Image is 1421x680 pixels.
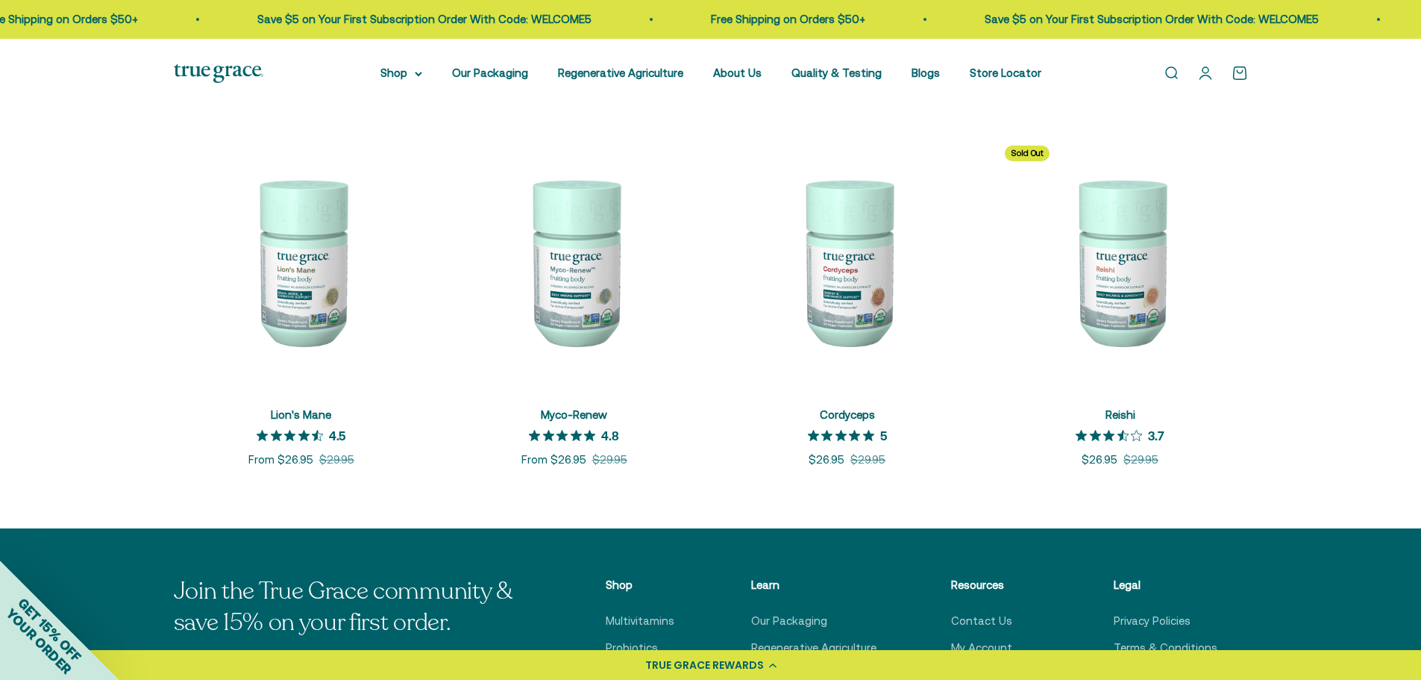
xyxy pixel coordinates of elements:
p: 4.8 [601,428,619,443]
sale-price: $26.95 [809,451,844,469]
div: TRUE GRACE REWARDS [645,658,764,673]
p: Save $5 on Your First Subscription Order With Code: WELCOME5 [254,10,588,28]
span: 3.7 out of 5 stars rating in total 3 reviews. [1076,425,1148,446]
span: 4.8 out of 5 stars rating in total 11 reviews. [529,425,601,446]
p: Join the True Grace community & save 15% on your first order. [174,576,532,638]
sale-price: From $26.95 [248,451,313,469]
span: 4.5 out of 5 stars rating in total 12 reviews. [257,425,329,446]
sale-price: From $26.95 [521,451,586,469]
a: Lion's Mane [271,408,331,421]
a: Blogs [912,66,940,79]
span: GET 15% OFF [15,595,84,664]
a: My Account [951,639,1012,657]
compare-at-price: $29.95 [850,451,885,469]
a: Our Packaging [452,66,528,79]
summary: Shop [380,64,422,82]
img: Myco-RenewTM Blend Mushroom Supplements for Daily Immune Support* 1 g daily to support a healthy ... [447,134,702,389]
a: Quality & Testing [791,66,882,79]
a: Reishi [1105,408,1135,421]
a: Privacy Policies [1114,612,1191,630]
img: Cordyceps Mushroom Supplement for Energy & Endurance Support* 1 g daily aids an active lifestyle ... [720,134,975,389]
a: Store Locator [970,66,1041,79]
a: Terms & Conditions [1114,639,1217,657]
compare-at-price: $29.95 [319,451,354,469]
a: Multivitamins [606,612,674,630]
p: 3.7 [1148,428,1164,443]
p: Shop [606,576,677,594]
p: 4.5 [329,428,345,443]
p: Learn [751,576,876,594]
a: Our Packaging [751,612,827,630]
a: Cordyceps [820,408,875,421]
p: Save $5 on Your First Subscription Order With Code: WELCOME5 [981,10,1315,28]
a: Regenerative Agriculture [751,639,876,657]
a: About Us [713,66,762,79]
img: Lion's Mane Mushroom Supplement for Brain, Nerve&Cognitive Support* 1 g daily supports brain heal... [174,134,429,389]
span: YOUR ORDER [3,605,75,677]
a: Contact Us [951,612,1012,630]
sale-price: $26.95 [1082,451,1117,469]
a: Myco-Renew [541,408,607,421]
img: Reishi Mushroom Supplements for Daily Balance & Longevity* 1 g daily supports healthy aging* Trad... [993,134,1248,389]
compare-at-price: $29.95 [592,451,627,469]
p: Legal [1114,576,1217,594]
span: 5 out of 5 stars rating in total 6 reviews. [808,425,880,446]
p: 5 [880,428,887,443]
compare-at-price: $29.95 [1123,451,1158,469]
a: Regenerative Agriculture [558,66,683,79]
p: Resources [951,576,1040,594]
a: Probiotics [606,639,658,657]
a: Free Shipping on Orders $50+ [707,13,862,25]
